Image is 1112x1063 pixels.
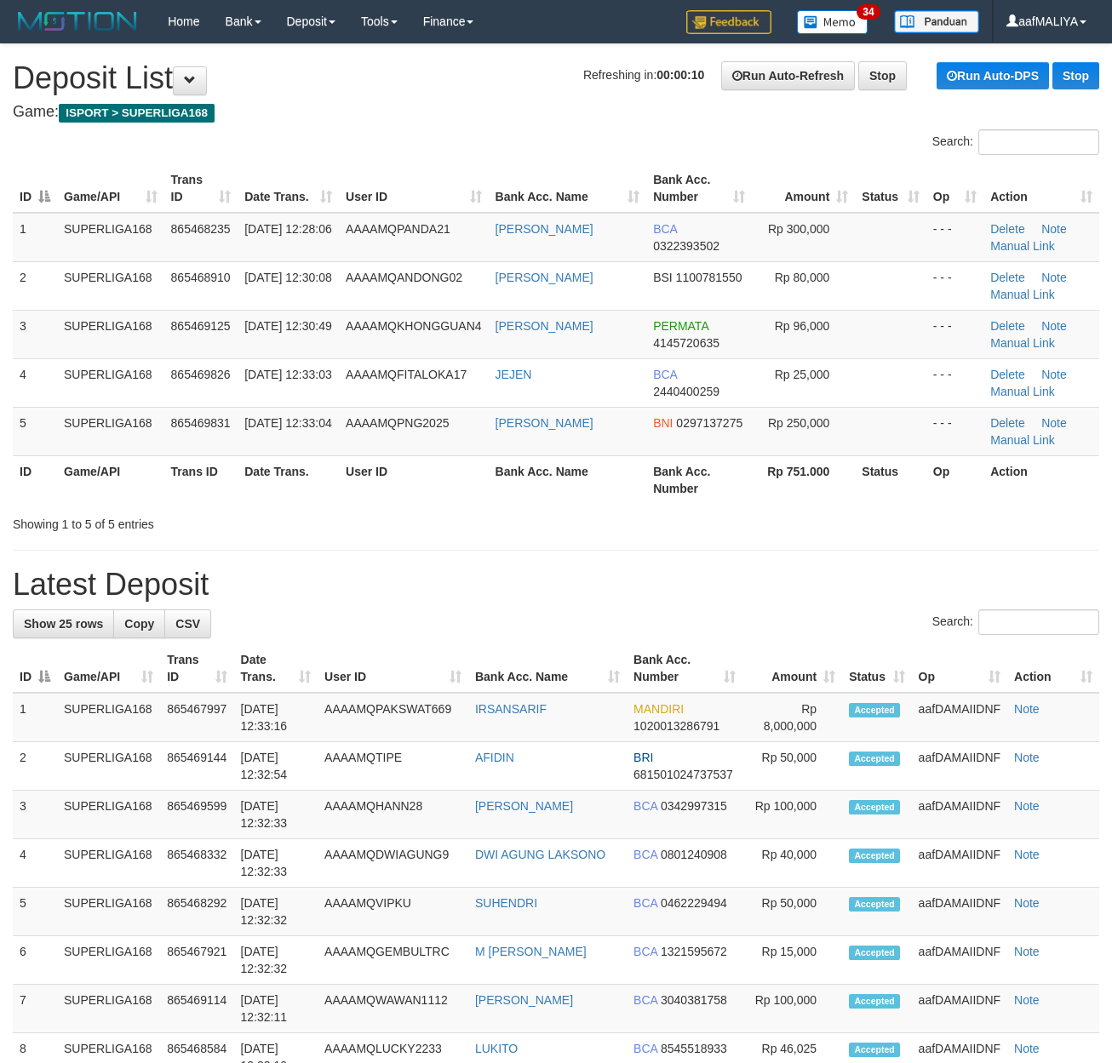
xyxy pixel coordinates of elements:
a: Manual Link [990,336,1055,350]
a: Stop [1052,62,1099,89]
span: Accepted [849,1043,900,1057]
span: Show 25 rows [24,617,103,631]
span: 865468910 [171,271,231,284]
span: AAAAMQFITALOKA17 [346,368,467,381]
span: BCA [633,945,657,958]
td: 1 [13,213,57,262]
a: SUHENDRI [475,896,537,910]
td: 865469114 [160,985,233,1033]
span: Copy 0297137275 to clipboard [676,416,742,430]
span: Accepted [849,849,900,863]
span: [DATE] 12:30:08 [244,271,331,284]
span: 865469826 [171,368,231,381]
span: Copy 8545518933 to clipboard [661,1042,727,1055]
span: Accepted [849,946,900,960]
span: CSV [175,617,200,631]
span: PERMATA [653,319,708,333]
a: LUKITO [475,1042,518,1055]
img: panduan.png [894,10,979,33]
td: Rp 100,000 [742,791,842,839]
a: M [PERSON_NAME] [475,945,587,958]
a: IRSANSARIF [475,702,547,716]
td: [DATE] 12:33:16 [234,693,318,742]
a: Note [1014,799,1040,813]
td: AAAAMQWAWAN1112 [318,985,468,1033]
strong: 00:00:10 [656,68,704,82]
span: AAAAMQPANDA21 [346,222,450,236]
td: Rp 50,000 [742,888,842,936]
td: - - - [926,213,983,262]
a: Delete [990,416,1024,430]
a: [PERSON_NAME] [496,319,593,333]
th: Bank Acc. Name: activate to sort column ascending [468,644,627,693]
span: Copy 2440400259 to clipboard [653,385,719,398]
span: ISPORT > SUPERLIGA168 [59,104,215,123]
span: AAAAMQANDONG02 [346,271,462,284]
a: [PERSON_NAME] [475,993,573,1007]
a: Run Auto-DPS [937,62,1049,89]
th: Game/API [57,455,164,504]
span: [DATE] 12:33:04 [244,416,331,430]
span: BCA [653,368,677,381]
span: Accepted [849,752,900,766]
th: Status: activate to sort column ascending [855,164,926,213]
th: Bank Acc. Number: activate to sort column ascending [627,644,742,693]
a: Manual Link [990,288,1055,301]
span: [DATE] 12:30:49 [244,319,331,333]
span: BCA [633,848,657,861]
span: Copy 1321595672 to clipboard [661,945,727,958]
td: Rp 50,000 [742,742,842,791]
span: [DATE] 12:28:06 [244,222,331,236]
span: Copy 1100781550 to clipboard [676,271,742,284]
span: Rp 250,000 [768,416,829,430]
span: 865469831 [171,416,231,430]
td: aafDAMAIIDNF [912,888,1007,936]
th: Status [855,455,926,504]
span: Copy 1020013286791 to clipboard [633,719,719,733]
input: Search: [978,129,1099,155]
td: AAAAMQPAKSWAT669 [318,693,468,742]
h4: Game: [13,104,1099,121]
span: Accepted [849,994,900,1009]
span: Rp 80,000 [775,271,830,284]
span: AAAAMQPNG2025 [346,416,449,430]
td: - - - [926,358,983,407]
th: User ID: activate to sort column ascending [318,644,468,693]
a: Delete [990,222,1024,236]
a: Delete [990,368,1024,381]
span: BCA [633,799,657,813]
h1: Deposit List [13,61,1099,95]
td: 865467997 [160,693,233,742]
td: SUPERLIGA168 [57,213,164,262]
td: [DATE] 12:32:32 [234,936,318,985]
td: 3 [13,310,57,358]
td: SUPERLIGA168 [57,985,160,1033]
h1: Latest Deposit [13,568,1099,602]
td: aafDAMAIIDNF [912,791,1007,839]
span: Copy 0342997315 to clipboard [661,799,727,813]
span: Copy 0801240908 to clipboard [661,848,727,861]
a: Run Auto-Refresh [721,61,855,90]
a: Note [1014,993,1040,1007]
span: 865469125 [171,319,231,333]
th: Bank Acc. Number: activate to sort column ascending [646,164,752,213]
th: User ID [339,455,488,504]
span: Copy 3040381758 to clipboard [661,993,727,1007]
span: BNI [653,416,673,430]
td: SUPERLIGA168 [57,888,160,936]
a: Note [1014,896,1040,910]
a: Note [1041,319,1067,333]
td: SUPERLIGA168 [57,936,160,985]
td: aafDAMAIIDNF [912,839,1007,888]
td: 7 [13,985,57,1033]
td: 3 [13,791,57,839]
a: Note [1014,945,1040,958]
td: 865468332 [160,839,233,888]
th: Action: activate to sort column ascending [983,164,1099,213]
span: BCA [633,993,657,1007]
a: Manual Link [990,433,1055,447]
span: 34 [857,4,880,20]
span: Copy 681501024737537 to clipboard [633,768,733,781]
a: Show 25 rows [13,609,114,638]
a: Note [1041,222,1067,236]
